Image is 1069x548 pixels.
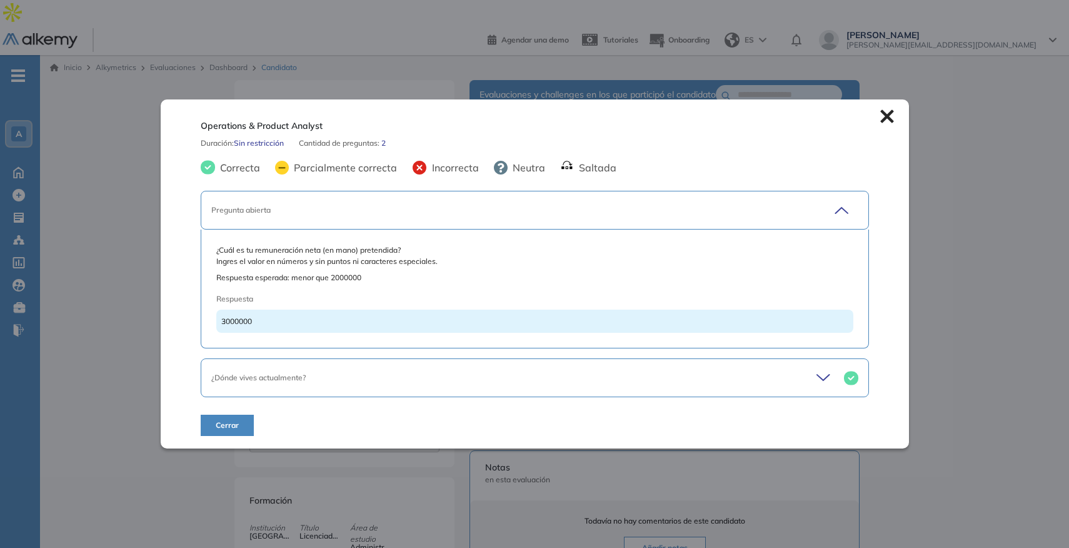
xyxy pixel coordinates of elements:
span: Duración : [201,138,234,149]
span: Operations & Product Analyst [201,119,323,133]
span: Saltada [574,160,616,175]
span: 2 [381,138,386,149]
span: Correcta [215,160,260,175]
span: ¿Dónde vives actualmente? [211,373,306,382]
span: Respuesta esperada: menor que 2000000 [216,272,853,283]
span: Incorrecta [427,160,479,175]
span: Parcialmente correcta [289,160,397,175]
span: Sin restricción [234,138,284,149]
span: Cerrar [216,420,239,431]
span: ¿Cuál es tu remuneración neta (en mano) pretendida? Ingres el valor en números y sin puntos ni ca... [216,245,853,267]
span: Neutra [508,160,545,175]
div: Pregunta abierta [211,205,794,216]
span: Respuesta [216,293,790,305]
button: Cerrar [201,415,254,436]
span: Cantidad de preguntas: [299,138,381,149]
span: 3000000 [221,317,252,326]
